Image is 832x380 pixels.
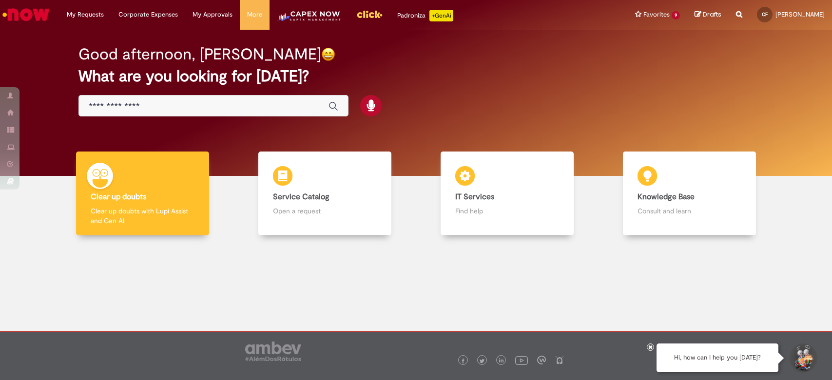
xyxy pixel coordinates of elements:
[643,10,670,19] span: Favorites
[638,192,695,202] b: Knowledge Base
[775,10,825,19] span: [PERSON_NAME]
[397,10,453,21] div: Padroniza
[537,356,546,364] img: logo_footer_workplace.png
[277,10,342,29] img: CapexLogo5.png
[78,46,321,63] h2: Good afternoon, [PERSON_NAME]
[461,359,465,363] img: logo_footer_facebook.png
[245,342,301,361] img: logo_footer_ambev_rotulo_gray.png
[416,152,599,236] a: IT Services Find help
[78,68,754,85] h2: What are you looking for [DATE]?
[703,10,721,19] span: Drafts
[247,10,262,19] span: More
[273,206,377,216] p: Open a request
[762,11,768,18] span: CF
[118,10,178,19] span: Corporate Expenses
[233,152,416,236] a: Service Catalog Open a request
[657,343,778,372] div: Hi, how can I help you [DATE]?
[273,192,329,202] b: Service Catalog
[1,5,51,24] img: ServiceNow
[321,47,335,61] img: happy-face.png
[480,359,484,363] img: logo_footer_twitter.png
[599,152,781,236] a: Knowledge Base Consult and learn
[193,10,232,19] span: My Approvals
[356,7,383,21] img: click_logo_yellow_360x200.png
[499,358,504,364] img: logo_footer_linkedin.png
[51,152,233,236] a: Clear up doubts Clear up doubts with Lupi Assist and Gen AI
[67,10,104,19] span: My Requests
[91,192,146,202] b: Clear up doubts
[515,354,528,366] img: logo_footer_youtube.png
[788,343,817,373] button: Start Support Conversation
[91,206,194,226] p: Clear up doubts with Lupi Assist and Gen AI
[429,10,453,21] p: +GenAi
[638,206,741,216] p: Consult and learn
[455,206,559,216] p: Find help
[555,356,564,364] img: logo_footer_naosei.png
[672,11,680,19] span: 9
[695,10,721,19] a: Drafts
[455,192,494,202] b: IT Services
